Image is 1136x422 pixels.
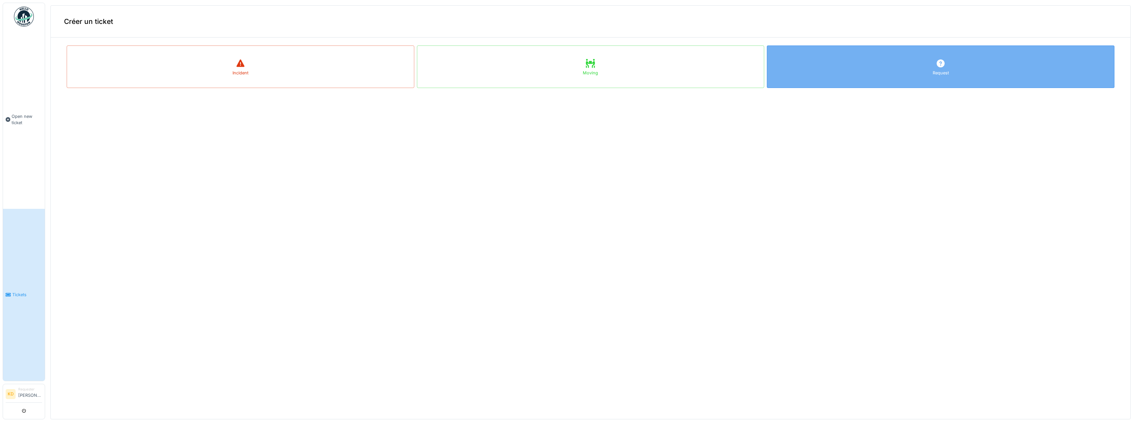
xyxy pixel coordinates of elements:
img: Badge_color-CXgf-gQk.svg [14,7,34,27]
div: Moving [583,70,598,76]
a: Tickets [3,209,45,381]
a: KD Requester[PERSON_NAME] [6,387,42,403]
div: Créer un ticket [51,6,1130,38]
li: KD [6,389,16,399]
span: Tickets [12,292,42,298]
div: Requester [18,387,42,392]
span: Open new ticket [12,113,42,126]
div: Incident [233,70,248,76]
a: Open new ticket [3,30,45,209]
div: Request [933,70,949,76]
li: [PERSON_NAME] [18,387,42,401]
